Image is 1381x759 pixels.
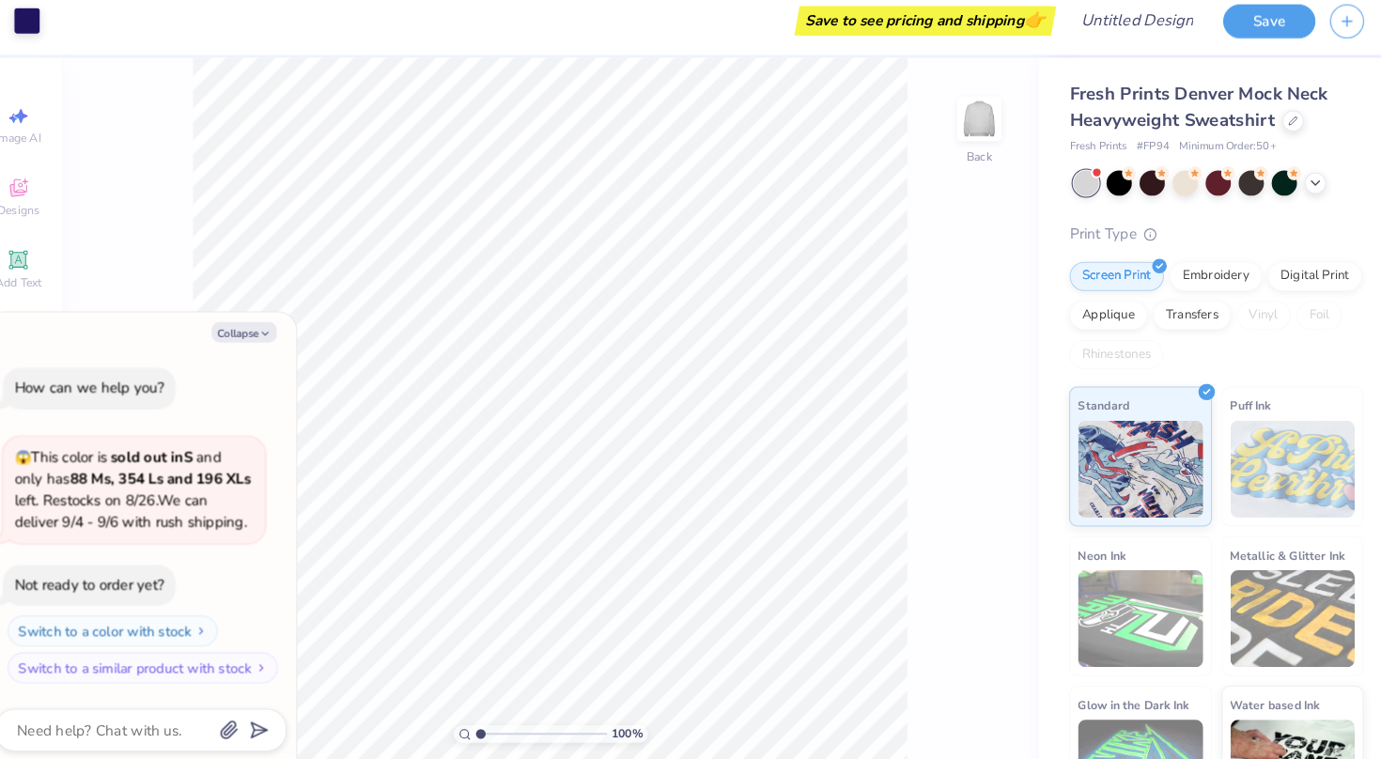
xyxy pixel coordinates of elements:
strong: sold out in S [132,445,210,464]
span: Add Text [20,278,65,293]
div: Applique [1059,303,1134,332]
span: Metallic & Glitter Ink [1215,539,1326,559]
img: Neon Ink [1067,564,1188,658]
div: Transfers [1140,303,1215,332]
div: Screen Print [1059,266,1150,294]
img: Puff Ink [1215,419,1336,513]
span: Neon Ink [1067,539,1113,559]
img: Back [953,109,990,147]
span: Minimum Order: 50 + [1165,147,1259,163]
button: Switch to a color with stock [32,608,235,638]
span: Image AI [21,139,65,154]
span: 👉 [1015,21,1035,43]
div: Not ready to order yet? [39,569,183,588]
div: Save to see pricing and shipping [798,19,1041,47]
span: Glow in the Dark Ink [1067,684,1174,704]
div: How can we help you? [39,379,183,397]
span: Standard [1067,395,1117,414]
span: # FP94 [1124,147,1156,163]
img: Metallic & Glitter Ink [1215,564,1336,658]
div: Foil [1279,303,1323,332]
span: Fresh Prints Denver Mock Neck Heavyweight Sweatshirt [1059,92,1309,140]
div: Vinyl [1220,303,1273,332]
span: 😱 [39,446,54,464]
span: Puff Ink [1215,395,1254,414]
input: Untitled Design [1055,14,1193,52]
span: Fresh Prints [1059,147,1114,163]
button: Collapse [229,324,292,344]
button: Switch to a similar product with stock [32,643,293,674]
button: Save [1207,17,1296,50]
div: Print Type [1059,228,1343,250]
img: Standard [1067,419,1188,513]
div: Back [959,156,984,173]
span: Water based Ink [1215,684,1301,704]
span: This color is and only has left . Restocks on 8/26. We can deliver 9/4 - 9/6 with rush shipping. [39,445,267,528]
span: Designs [22,209,63,224]
img: Switch to a color with stock [213,617,225,628]
img: Switch to a similar product with stock [272,653,283,664]
div: Digital Print [1250,266,1342,294]
div: Rhinestones [1059,341,1150,369]
strong: 88 Ms, 354 Ls and 196 XLs [92,466,267,485]
span: 100 % [616,714,646,731]
div: Embroidery [1156,266,1245,294]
